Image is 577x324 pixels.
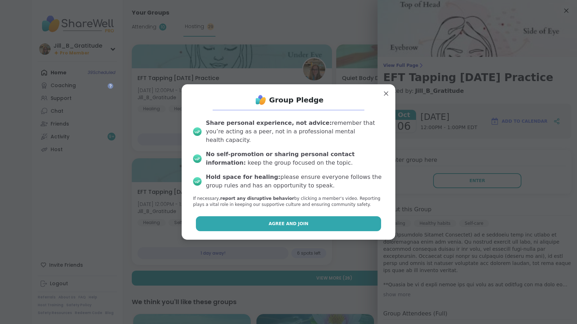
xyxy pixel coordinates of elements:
b: Share personal experience, not advice: [206,119,332,126]
h1: Group Pledge [269,95,324,105]
b: No self-promotion or sharing personal contact information: [206,151,355,166]
b: Hold space for healing: [206,174,280,180]
div: please ensure everyone follows the group rules and has an opportunity to speak. [206,173,384,190]
span: Agree and Join [269,221,308,227]
div: keep the group focused on the topic. [206,150,384,167]
b: report any disruptive behavior [220,196,294,201]
div: remember that you’re acting as a peer, not in a professional mental health capacity. [206,119,384,144]
p: If necessary, by clicking a member‘s video. Reporting plays a vital role in keeping our supportiv... [193,196,384,208]
button: Agree and Join [196,216,381,231]
iframe: Spotlight [108,83,113,89]
img: ShareWell Logo [254,93,268,107]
